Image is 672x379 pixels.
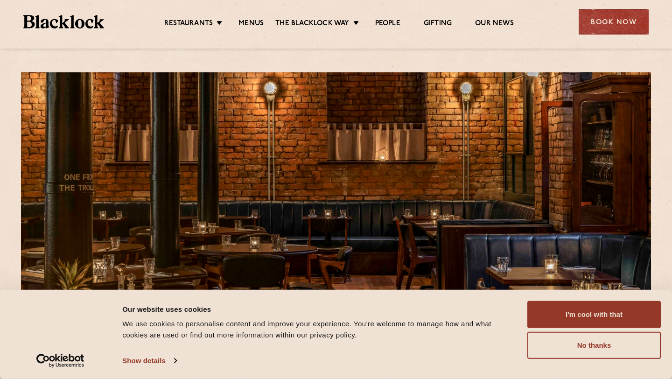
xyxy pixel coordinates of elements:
[424,19,452,29] a: Gifting
[20,354,101,368] a: Usercentrics Cookiebot - opens in a new window
[164,19,213,29] a: Restaurants
[122,318,517,341] div: We use cookies to personalise content and improve your experience. You're welcome to manage how a...
[23,15,104,28] img: BL_Textured_Logo-footer-cropped.svg
[122,354,176,368] a: Show details
[122,303,517,315] div: Our website uses cookies
[238,19,264,29] a: Menus
[527,301,661,328] button: I'm cool with that
[527,332,661,359] button: No thanks
[275,19,349,29] a: The Blacklock Way
[375,19,400,29] a: People
[475,19,514,29] a: Our News
[579,9,649,35] div: Book Now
